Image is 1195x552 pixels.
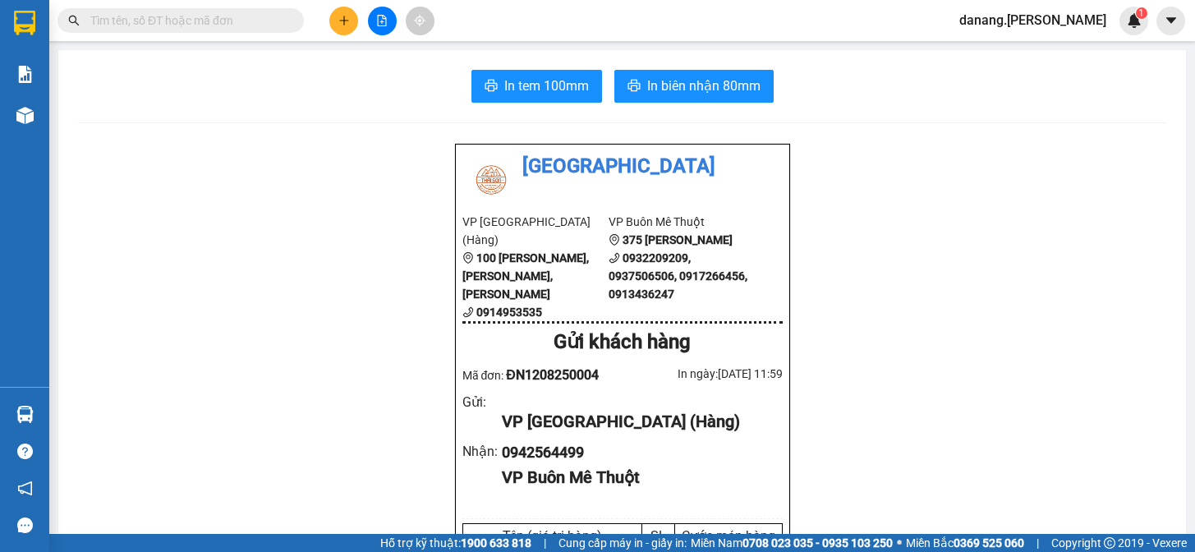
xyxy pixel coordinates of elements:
div: VP [GEOGRAPHIC_DATA] (Hàng) [502,409,769,435]
img: icon-new-feature [1127,13,1142,28]
b: 375 [PERSON_NAME] [623,233,733,246]
span: file-add [376,15,388,26]
span: | [1036,534,1039,552]
span: Miền Nam [691,534,893,552]
span: message [17,517,33,533]
b: 0914953535 [476,306,542,319]
strong: 0369 525 060 [954,536,1024,550]
span: ⚪️ [897,540,902,546]
div: 0942564499 [502,441,769,464]
button: printerIn biên nhận 80mm [614,70,774,103]
div: SL [646,528,670,544]
span: Cung cấp máy in - giấy in: [558,534,687,552]
div: Cước món hàng [679,528,778,544]
button: aim [406,7,434,35]
span: plus [338,15,350,26]
sup: 1 [1136,7,1147,19]
span: printer [627,79,641,94]
span: danang.[PERSON_NAME] [946,10,1119,30]
button: caret-down [1156,7,1185,35]
span: copyright [1104,537,1115,549]
span: phone [462,306,474,318]
li: [GEOGRAPHIC_DATA] [462,151,783,182]
button: plus [329,7,358,35]
button: printerIn tem 100mm [471,70,602,103]
img: solution-icon [16,66,34,83]
span: Miền Bắc [906,534,1024,552]
span: environment [462,252,474,264]
span: Hỗ trợ kỹ thuật: [380,534,531,552]
div: Tên (giá trị hàng) [467,528,637,544]
span: caret-down [1164,13,1179,28]
span: aim [414,15,425,26]
div: Gửi : [462,392,503,412]
img: warehouse-icon [16,107,34,124]
img: warehouse-icon [16,406,34,423]
li: VP [GEOGRAPHIC_DATA] (Hàng) [462,213,609,249]
span: notification [17,481,33,496]
span: | [544,534,546,552]
input: Tìm tên, số ĐT hoặc mã đơn [90,11,284,30]
button: file-add [368,7,397,35]
span: question-circle [17,444,33,459]
span: In tem 100mm [504,76,589,96]
div: Nhận : [462,441,503,462]
b: 0932209209, 0937506506, 0917266456, 0913436247 [609,251,747,301]
div: VP Buôn Mê Thuột [502,465,769,490]
b: 100 [PERSON_NAME], [PERSON_NAME], [PERSON_NAME] [462,251,589,301]
span: phone [609,252,620,264]
strong: 0708 023 035 - 0935 103 250 [742,536,893,550]
span: environment [609,234,620,246]
div: Gửi khách hàng [462,327,783,358]
span: printer [485,79,498,94]
li: VP Buôn Mê Thuột [609,213,756,231]
span: search [68,15,80,26]
span: 1 [1138,7,1144,19]
strong: 1900 633 818 [461,536,531,550]
div: In ngày: [DATE] 11:59 [623,365,783,383]
span: In biên nhận 80mm [647,76,761,96]
div: Mã đơn: [462,365,623,385]
span: ĐN1208250004 [506,367,599,383]
img: logo.jpg [462,151,520,209]
img: logo-vxr [14,11,35,35]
